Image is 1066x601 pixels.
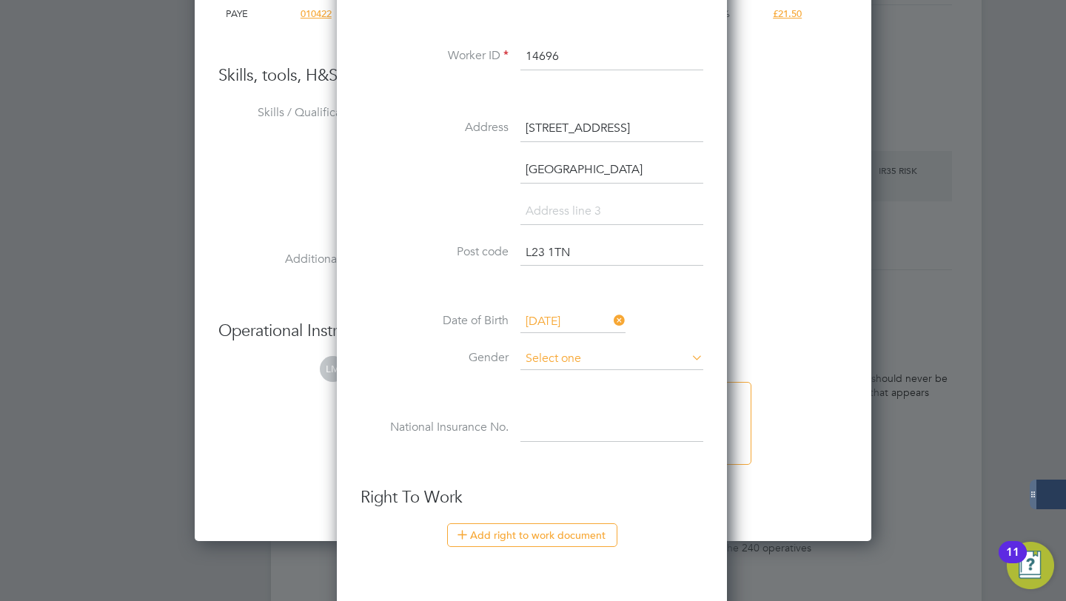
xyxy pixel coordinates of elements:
h3: Operational Instructions & Comments [218,320,848,342]
label: Gender [361,350,509,366]
span: 010422 [301,7,332,20]
label: Tools [218,178,366,194]
button: Open Resource Center, 11 new notifications [1007,542,1054,589]
input: Address line 2 [520,157,703,184]
label: Additional H&S [218,252,366,267]
label: Address [361,120,509,135]
label: National Insurance No. [361,420,509,435]
span: LM [320,356,346,382]
label: Post code [361,244,509,260]
input: Address line 1 [520,115,703,142]
label: Skills / Qualifications [218,105,366,121]
div: 11 [1006,552,1019,571]
input: Select one [520,311,626,333]
button: Add right to work document [447,523,617,547]
label: Date of Birth [361,313,509,329]
h3: Right To Work [361,487,703,508]
span: £21.50 [773,7,802,20]
input: Address line 3 [520,198,703,225]
input: Select one [520,348,703,370]
label: Worker ID [361,48,509,64]
h3: Skills, tools, H&S [218,65,848,87]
